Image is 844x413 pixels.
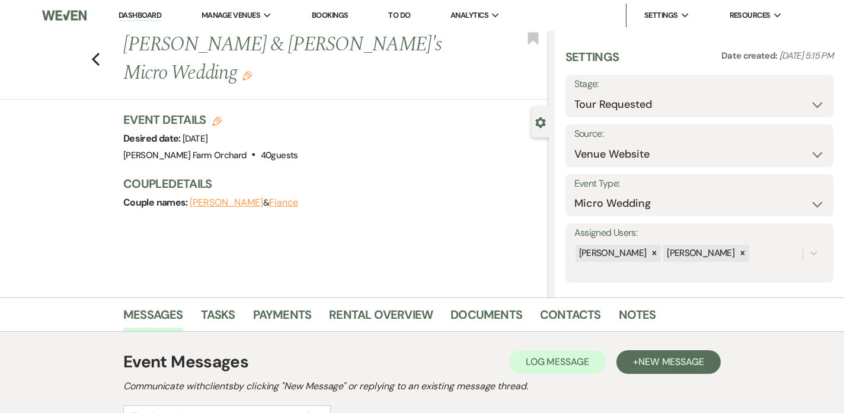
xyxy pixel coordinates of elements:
span: New Message [638,356,704,368]
a: Dashboard [119,10,161,21]
label: Assigned Users: [574,225,824,242]
img: Weven Logo [42,3,87,28]
h3: Settings [565,49,619,75]
span: [DATE] 5:15 PM [779,50,833,62]
a: Messages [123,305,183,331]
span: [DATE] [183,133,207,145]
h3: Couple Details [123,175,537,192]
span: Manage Venues [202,9,260,21]
span: [PERSON_NAME] Farm Orchard [123,149,247,161]
span: Analytics [450,9,488,21]
div: [PERSON_NAME] [576,245,648,262]
h3: Event Details [123,111,298,128]
a: Notes [619,305,656,331]
span: Log Message [526,356,589,368]
span: Couple names: [123,196,190,209]
a: Tasks [201,305,235,331]
a: Rental Overview [329,305,433,331]
h2: Communicate with clients by clicking "New Message" or replying to an existing message thread. [123,379,721,393]
a: Bookings [312,10,349,20]
span: Desired date: [123,132,183,145]
h1: Event Messages [123,350,248,374]
span: Date created: [721,50,779,62]
span: Resources [730,9,771,21]
button: Close lead details [535,116,546,127]
label: Source: [574,126,824,143]
button: [PERSON_NAME] [190,198,263,207]
button: Fiance [269,198,298,207]
div: [PERSON_NAME] [663,245,736,262]
span: & [190,197,298,209]
label: Event Type: [574,175,824,193]
span: 40 guests [261,149,298,161]
label: Stage: [574,76,824,93]
button: Edit [242,70,252,81]
h1: [PERSON_NAME] & [PERSON_NAME]'s Micro Wedding [123,31,459,87]
button: Log Message [509,350,606,374]
a: To Do [388,10,410,20]
button: +New Message [616,350,721,374]
a: Documents [450,305,522,331]
a: Contacts [540,305,601,331]
a: Payments [253,305,312,331]
span: Settings [644,9,678,21]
